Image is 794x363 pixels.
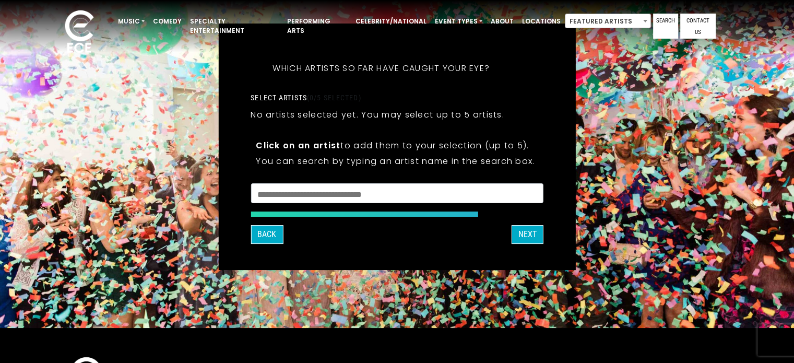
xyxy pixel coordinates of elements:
strong: Click on an artist [256,139,340,151]
a: Celebrity/National [351,13,431,30]
a: Contact Us [680,14,716,39]
span: Featured Artists [565,14,650,29]
a: Event Types [431,13,487,30]
textarea: Search [257,190,537,200]
a: Comedy [149,13,186,30]
img: ece_new_logo_whitev2-1.png [53,7,105,58]
a: Search [653,14,678,39]
h5: Which artists so far have caught your eye? [251,50,512,87]
a: Locations [518,13,565,30]
label: Select artists [251,93,361,102]
p: to add them to your selection (up to 5). [256,139,538,152]
a: Performing Arts [283,13,351,40]
button: Next [512,225,543,244]
p: No artists selected yet. You may select up to 5 artists. [251,108,504,121]
a: About [487,13,518,30]
a: Music [114,13,149,30]
span: (0/5 selected) [307,93,361,102]
button: Back [251,225,283,244]
p: You can search by typing an artist name in the search box. [256,155,538,168]
a: Specialty Entertainment [186,13,283,40]
span: Featured Artists [565,14,651,28]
